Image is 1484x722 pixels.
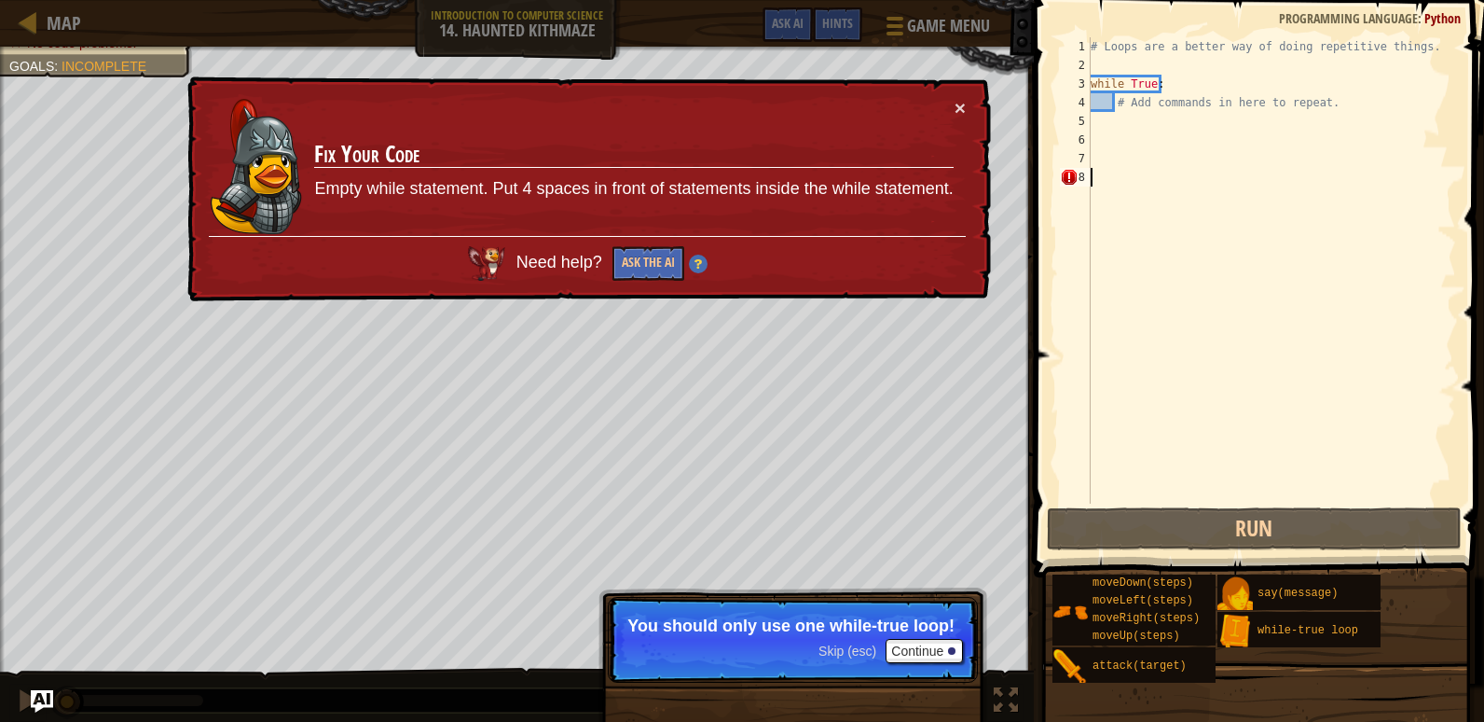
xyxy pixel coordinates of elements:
p: Empty while statement. Put 4 spaces in front of statements inside the while statement. [314,177,953,201]
a: Map [37,10,81,35]
span: : [54,59,62,74]
span: Skip (esc) [818,644,876,659]
span: Game Menu [907,14,990,38]
p: You should only use one while-true loop! [627,617,958,635]
img: duck_hattori.png [210,99,303,235]
button: Ask AI [763,7,813,42]
span: say(message) [1257,587,1338,600]
span: moveLeft(steps) [1092,594,1193,607]
span: Map [47,10,81,35]
button: Continue [886,639,963,663]
div: 6 [1060,131,1091,149]
img: portrait.png [1052,649,1088,685]
div: 8 [1060,168,1091,187]
div: 2 [1060,56,1091,75]
img: portrait.png [1217,576,1253,612]
span: moveUp(steps) [1092,630,1180,643]
div: 3 [1060,75,1091,93]
button: × [955,98,966,118]
img: Hint [689,255,708,273]
div: 4 [1060,93,1091,112]
span: Need help? [516,253,607,271]
button: Ask the AI [612,246,684,281]
span: moveDown(steps) [1092,576,1193,590]
span: Goals [9,59,54,74]
div: 1 [1060,37,1091,56]
span: while-true loop [1257,624,1358,637]
img: portrait.png [1217,614,1253,649]
span: Incomplete [62,59,146,74]
button: Run [1047,507,1462,550]
div: 7 [1060,149,1091,168]
img: portrait.png [1052,594,1088,630]
span: Hints [822,14,853,32]
h3: Fix Your Code [314,142,953,168]
button: Ask AI [31,690,53,713]
span: Ask AI [772,14,804,32]
span: moveRight(steps) [1092,612,1200,625]
span: Python [1424,9,1461,27]
button: Game Menu [872,7,1001,51]
span: attack(target) [1092,660,1187,673]
img: AI [468,246,505,280]
div: 5 [1060,112,1091,131]
span: Programming language [1279,9,1418,27]
span: : [1418,9,1424,27]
